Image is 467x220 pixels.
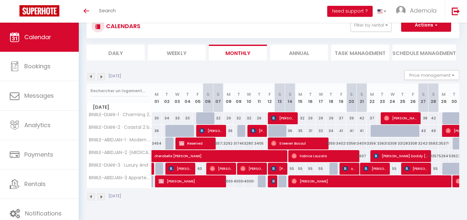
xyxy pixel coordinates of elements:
[439,83,449,112] th: 29
[186,91,189,97] abbr: T
[199,125,224,137] span: [PERSON_NAME]
[152,125,162,137] div: 36
[350,91,353,97] abbr: S
[305,83,316,112] th: 16
[24,180,46,188] span: Rentals
[162,112,172,124] div: 34
[90,85,148,97] input: Rechercher un logement...
[289,91,292,97] abbr: S
[418,137,428,149] div: 32429
[418,112,428,124] div: 38
[442,91,446,97] abbr: M
[162,83,172,112] th: 02
[223,83,234,112] th: 08
[207,91,210,97] abbr: S
[24,150,53,159] span: Payments
[404,70,459,80] button: Price management
[169,162,193,175] span: [PERSON_NAME]
[193,163,203,175] div: 60
[159,175,224,187] span: [PERSON_NAME]
[410,6,437,15] span: Ademola
[336,83,346,112] th: 19
[316,125,326,137] div: 32
[152,83,162,112] th: 01
[453,91,456,97] abbr: T
[428,112,439,124] div: 42
[19,5,59,16] img: Super Booking
[384,112,419,124] span: [PERSON_NAME]
[329,91,332,97] abbr: T
[244,137,254,149] div: 32807
[258,91,261,97] abbr: T
[449,83,459,112] th: 30
[244,112,254,124] div: 32
[370,91,374,97] abbr: M
[172,112,183,124] div: 33
[351,19,391,32] button: Filter by rental
[109,73,121,79] p: [DATE]
[213,137,223,149] div: 33572
[233,137,244,149] div: 31746
[213,112,223,124] div: 32
[223,137,234,149] div: 32924
[309,91,312,97] abbr: T
[412,91,414,97] abbr: F
[439,150,449,162] div: 52645
[87,45,145,60] li: Daily
[210,162,234,175] span: [PERSON_NAME]
[346,125,357,137] div: 41
[295,125,305,137] div: 35
[254,137,265,149] div: 34053
[439,137,449,149] div: 35375
[244,175,254,187] div: 40000
[404,162,429,175] span: [PERSON_NAME]
[271,137,327,149] span: Steeven Bacoul
[331,45,389,60] li: Task Management
[264,83,275,112] th: 12
[381,91,384,97] abbr: T
[165,91,168,97] abbr: T
[449,150,459,162] div: 53627
[388,163,398,175] div: 55
[152,137,162,149] div: 34544
[336,125,346,137] div: 41
[233,112,244,124] div: 32
[401,91,404,97] abbr: T
[193,83,203,112] th: 05
[377,83,388,112] th: 23
[223,112,234,124] div: 29
[182,112,193,124] div: 33
[233,175,244,187] div: 40000
[327,6,373,17] button: Need support ?
[88,112,153,117] span: BINIILE-DIANI-1 · Charming 2-Bedroom in Diani
[340,91,342,97] abbr: F
[357,112,367,124] div: 42
[408,83,418,112] th: 26
[24,121,51,129] span: Analytics
[227,91,231,97] abbr: M
[25,209,62,217] span: Notifications
[401,19,451,32] button: Actions
[223,125,234,137] div: 36
[374,150,429,162] span: [PERSON_NAME] Daddy [PERSON_NAME]
[326,137,336,149] div: 33559
[346,83,357,112] th: 20
[251,125,265,137] span: [PERSON_NAME]
[247,91,251,97] abbr: W
[326,112,336,124] div: 29
[295,83,305,112] th: 15
[88,150,153,155] span: BINIILE-ABIDJAN-2 ·[MEDICAL_DATA] Moderne et Cosy, [GEOGRAPHIC_DATA], 10min [GEOGRAPHIC_DATA]
[172,83,183,112] th: 03
[357,137,367,149] div: 34016
[357,150,367,162] div: 46071
[88,137,153,142] span: BINIILE-ABIDJAN-1 · Modern and Cosy Apt in [GEOGRAPHIC_DATA]
[295,163,305,175] div: 55
[24,33,51,41] span: Calendar
[357,125,367,137] div: 41
[418,125,428,137] div: 43
[336,112,346,124] div: 37
[305,112,316,124] div: 29
[109,193,121,199] p: [DATE]
[388,137,398,149] div: 33081
[357,83,367,112] th: 21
